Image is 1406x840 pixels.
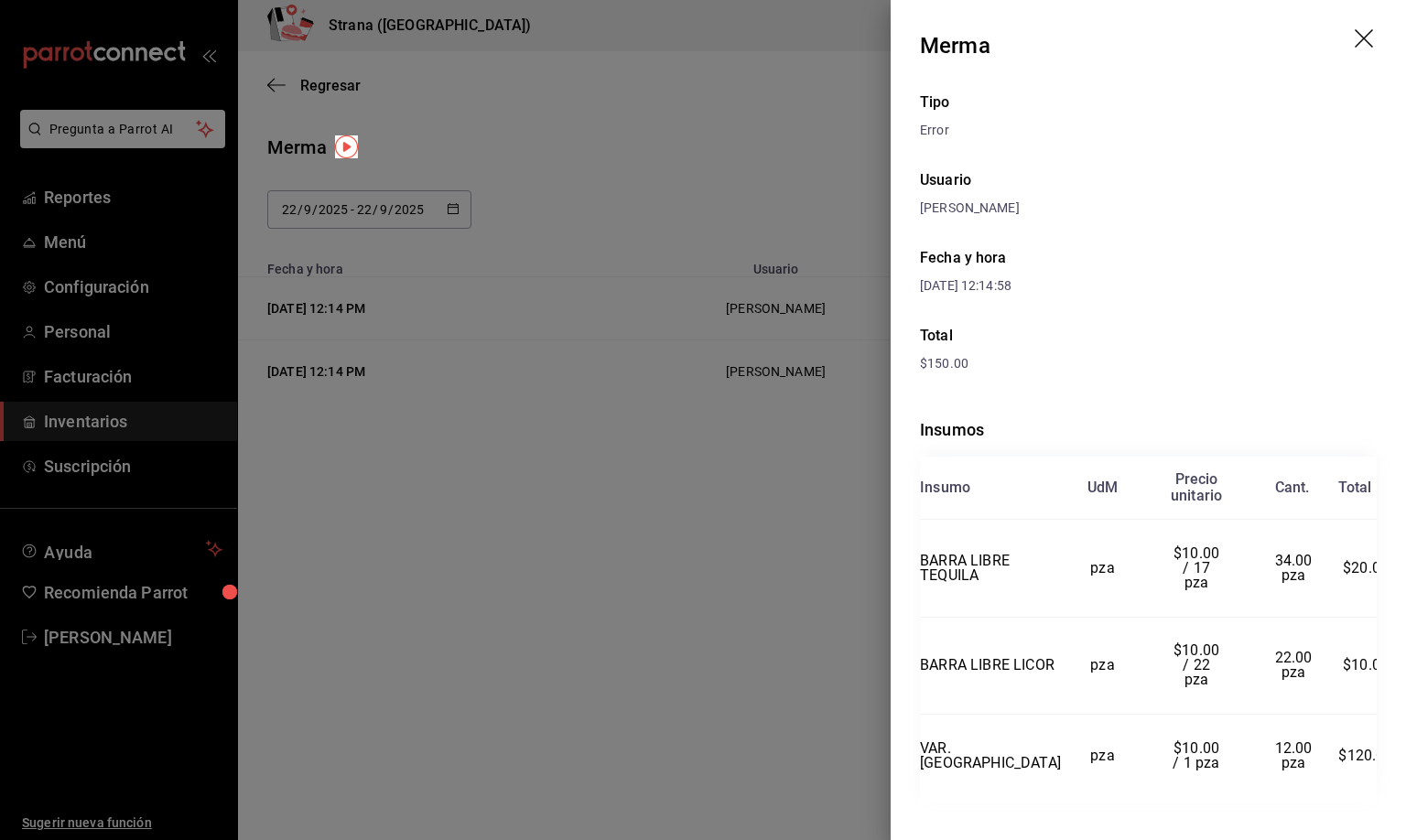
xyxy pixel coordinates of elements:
span: $10.00 / 1 pza [1173,739,1223,771]
span: $150.00 [920,356,968,371]
div: Cant. [1275,479,1310,496]
div: Insumos [920,417,1377,442]
td: pza [1061,520,1144,618]
div: UdM [1087,479,1119,496]
td: VAR. [GEOGRAPHIC_DATA] [920,715,1061,797]
div: Merma [920,29,990,62]
span: $10.00 / 22 pza [1173,641,1223,688]
td: BARRA LIBRE TEQUILA [920,520,1061,618]
span: $10.00 / 17 pza [1173,544,1223,591]
span: 12.00 pza [1275,739,1316,771]
div: Usuario [920,169,1377,191]
span: $120.00 [1338,747,1392,764]
div: Fecha y hora [920,247,1377,269]
div: Total [920,325,1377,347]
div: Tipo [920,92,1377,113]
div: [PERSON_NAME] [920,199,1377,218]
div: Insumo [920,479,970,496]
div: [DATE] 12:14:58 [920,276,1377,296]
button: drag [1355,29,1377,51]
span: 34.00 pza [1275,552,1316,584]
span: $20.00 [1343,559,1389,576]
span: 22.00 pza [1275,649,1316,681]
div: Total [1338,479,1371,496]
span: $10.00 [1343,656,1389,673]
div: Error [920,121,1377,140]
td: pza [1061,715,1144,797]
td: pza [1061,617,1144,715]
td: BARRA LIBRE LICOR [920,617,1061,715]
img: Tooltip marker [335,135,358,158]
div: Precio unitario [1171,471,1222,504]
